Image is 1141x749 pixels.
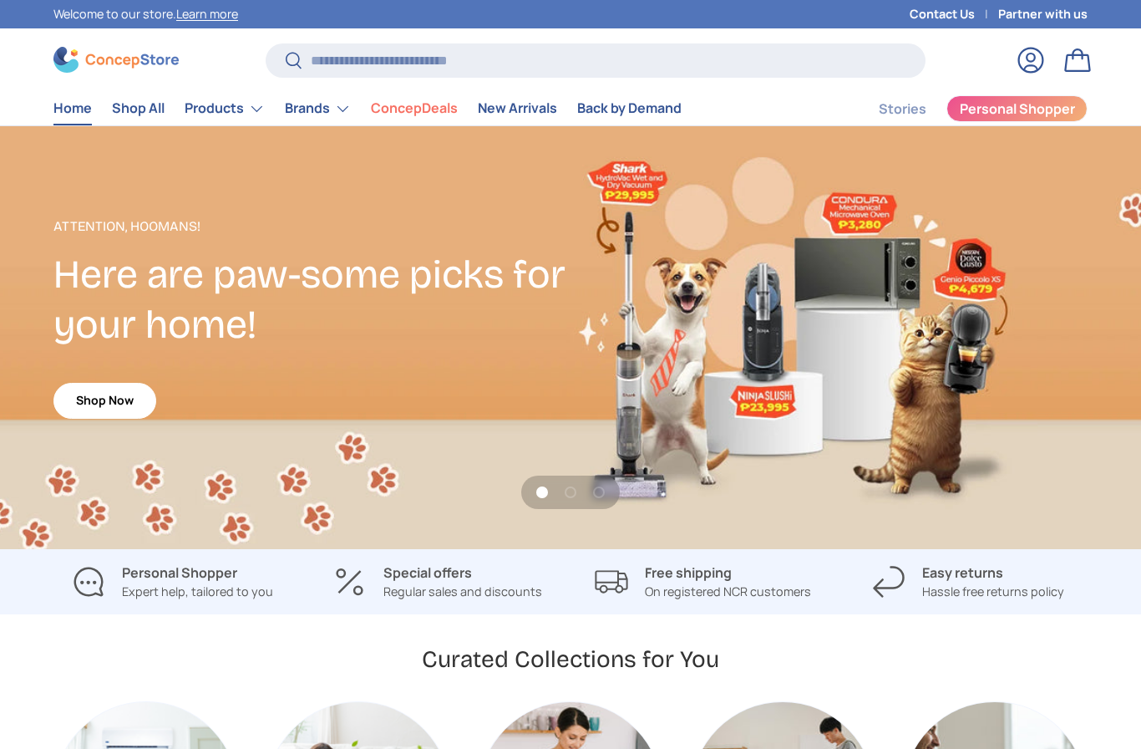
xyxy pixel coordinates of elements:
[645,583,811,601] p: On registered NCR customers
[53,383,156,419] a: Shop Now
[383,583,542,601] p: Regular sales and discounts
[371,92,458,125] a: ConcepDeals
[53,47,179,73] img: ConcepStore
[175,92,275,125] summary: Products
[998,5,1088,23] a: Partner with us
[383,563,472,582] strong: Special offers
[478,92,557,125] a: New Arrivals
[922,583,1064,601] p: Hassle free returns policy
[53,5,238,23] p: Welcome to our store.
[849,563,1088,601] a: Easy returns Hassle free returns policy
[275,92,361,125] summary: Brands
[53,250,570,349] h2: Here are paw-some picks for your home!
[112,92,165,125] a: Shop All
[53,92,92,125] a: Home
[645,563,732,582] strong: Free shipping
[53,217,570,237] p: Attention, Hoomans!
[122,583,273,601] p: Expert help, tailored to you
[839,92,1088,125] nav: Secondary
[422,645,719,675] h2: Curated Collections for You
[319,563,558,601] a: Special offers Regular sales and discounts
[910,5,998,23] a: Contact Us
[960,102,1075,115] span: Personal Shopper
[122,563,237,582] strong: Personal Shopper
[53,563,292,601] a: Personal Shopper Expert help, tailored to you
[879,93,926,125] a: Stories
[584,563,823,601] a: Free shipping On registered NCR customers
[922,563,1003,582] strong: Easy returns
[285,92,351,125] a: Brands
[185,92,265,125] a: Products
[577,92,682,125] a: Back by Demand
[176,6,238,22] a: Learn more
[53,92,682,125] nav: Primary
[946,95,1088,122] a: Personal Shopper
